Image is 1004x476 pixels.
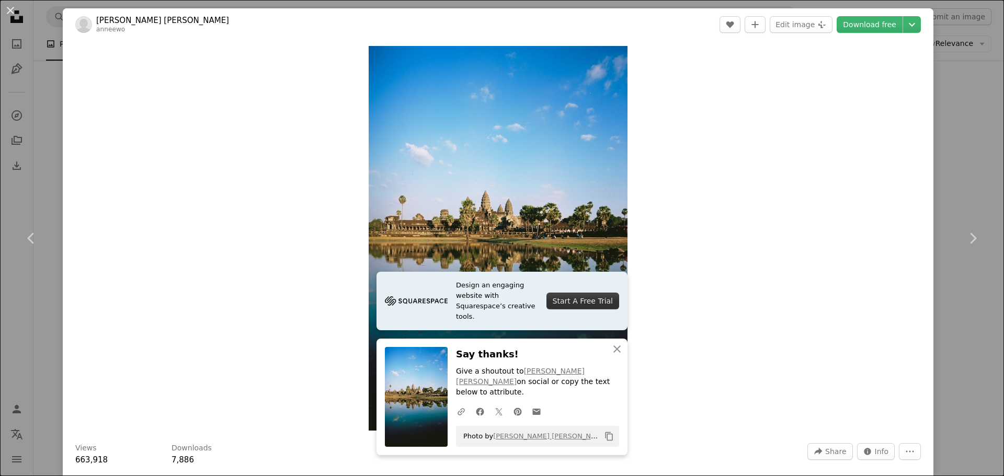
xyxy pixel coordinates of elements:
[508,401,527,422] a: Share on Pinterest
[75,443,97,454] h3: Views
[546,293,619,309] div: Start A Free Trial
[369,46,628,431] button: Zoom in on this image
[96,15,229,26] a: [PERSON_NAME] [PERSON_NAME]
[857,443,895,460] button: Stats about this image
[369,46,628,431] img: green trees near body of water during daytime
[770,16,832,33] button: Edit image
[172,455,194,465] span: 7,886
[720,16,740,33] button: Like
[489,401,508,422] a: Share on Twitter
[96,26,125,33] a: anneewo
[600,427,618,445] button: Copy to clipboard
[385,293,448,309] img: file-1705255347840-230a6ab5bca9image
[456,366,619,398] p: Give a shoutout to on social or copy the text below to attribute.
[376,272,627,330] a: Design an engaging website with Squarespace’s creative tools.Start A Free Trial
[903,16,921,33] button: Choose download size
[807,443,852,460] button: Share this image
[456,347,619,362] h3: Say thanks!
[456,280,538,322] span: Design an engaging website with Squarespace’s creative tools.
[75,16,92,33] img: Go to Anne Nicole's profile
[745,16,766,33] button: Add to Collection
[471,401,489,422] a: Share on Facebook
[75,455,108,465] span: 663,918
[458,428,600,445] span: Photo by on
[825,444,846,459] span: Share
[941,188,1004,288] a: Next
[527,401,546,422] a: Share over email
[493,432,608,440] a: [PERSON_NAME] [PERSON_NAME]
[172,443,212,454] h3: Downloads
[899,443,921,460] button: More Actions
[875,444,889,459] span: Info
[837,16,903,33] a: Download free
[456,367,585,386] a: [PERSON_NAME] [PERSON_NAME]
